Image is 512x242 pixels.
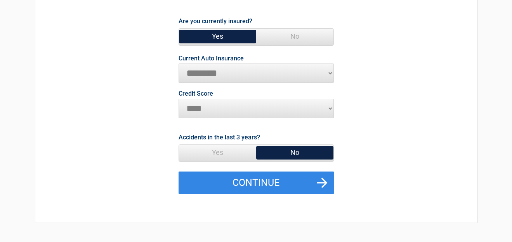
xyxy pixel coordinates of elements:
span: No [256,29,333,44]
label: Accidents in the last 3 years? [179,132,260,142]
label: Current Auto Insurance [179,55,244,62]
button: Continue [179,172,334,194]
span: No [256,145,333,160]
span: Yes [179,29,256,44]
label: Are you currently insured? [179,16,252,26]
span: Yes [179,145,256,160]
label: Credit Score [179,91,213,97]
